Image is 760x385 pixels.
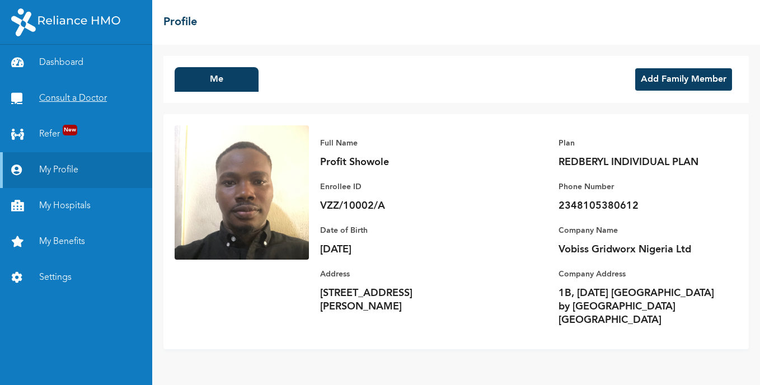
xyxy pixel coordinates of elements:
p: [STREET_ADDRESS][PERSON_NAME] [320,287,477,313]
p: Company Address [559,267,715,281]
p: Address [320,267,477,281]
span: New [63,125,77,135]
p: [DATE] [320,243,477,256]
img: Enrollee [175,125,309,260]
h2: Profile [163,14,197,31]
p: Enrollee ID [320,180,477,194]
p: Vobiss Gridworx Nigeria Ltd [559,243,715,256]
p: 2348105380612 [559,199,715,213]
button: Add Family Member [635,68,732,91]
p: Date of Birth [320,224,477,237]
p: Profit Showole [320,156,477,169]
p: VZZ/10002/A [320,199,477,213]
p: Phone Number [559,180,715,194]
p: Company Name [559,224,715,237]
p: REDBERYL INDIVIDUAL PLAN [559,156,715,169]
button: Me [175,67,259,92]
p: Full Name [320,137,477,150]
img: RelianceHMO's Logo [11,8,120,36]
p: 1B, [DATE] [GEOGRAPHIC_DATA] by [GEOGRAPHIC_DATA] [GEOGRAPHIC_DATA] [559,287,715,327]
p: Plan [559,137,715,150]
